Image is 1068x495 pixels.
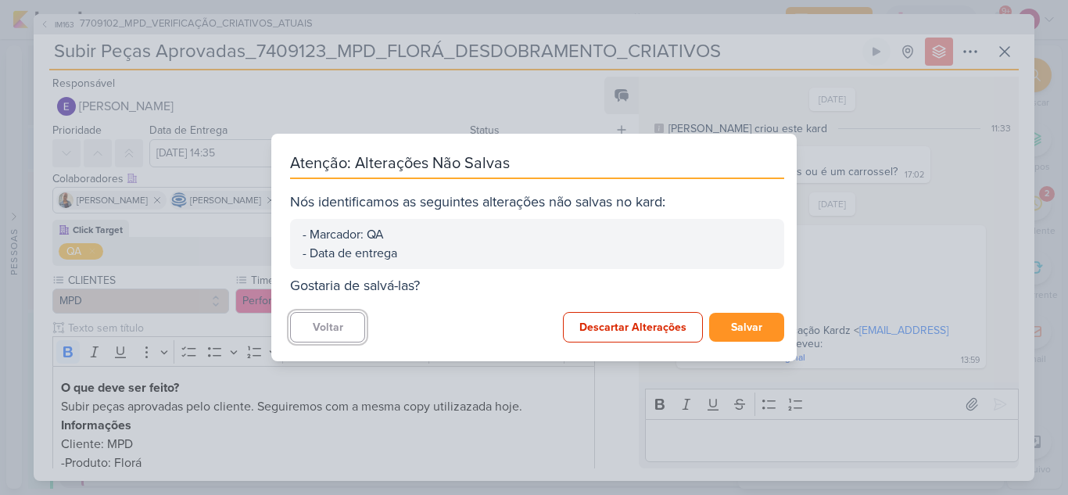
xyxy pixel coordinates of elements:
div: Atenção: Alterações Não Salvas [290,152,784,179]
button: Salvar [709,313,784,342]
div: - Data de entrega [303,244,772,263]
button: Descartar Alterações [563,312,703,343]
button: Voltar [290,312,365,343]
div: - Marcador: QA [303,225,772,244]
div: Gostaria de salvá-las? [290,275,784,296]
div: Nós identificamos as seguintes alterações não salvas no kard: [290,192,784,213]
